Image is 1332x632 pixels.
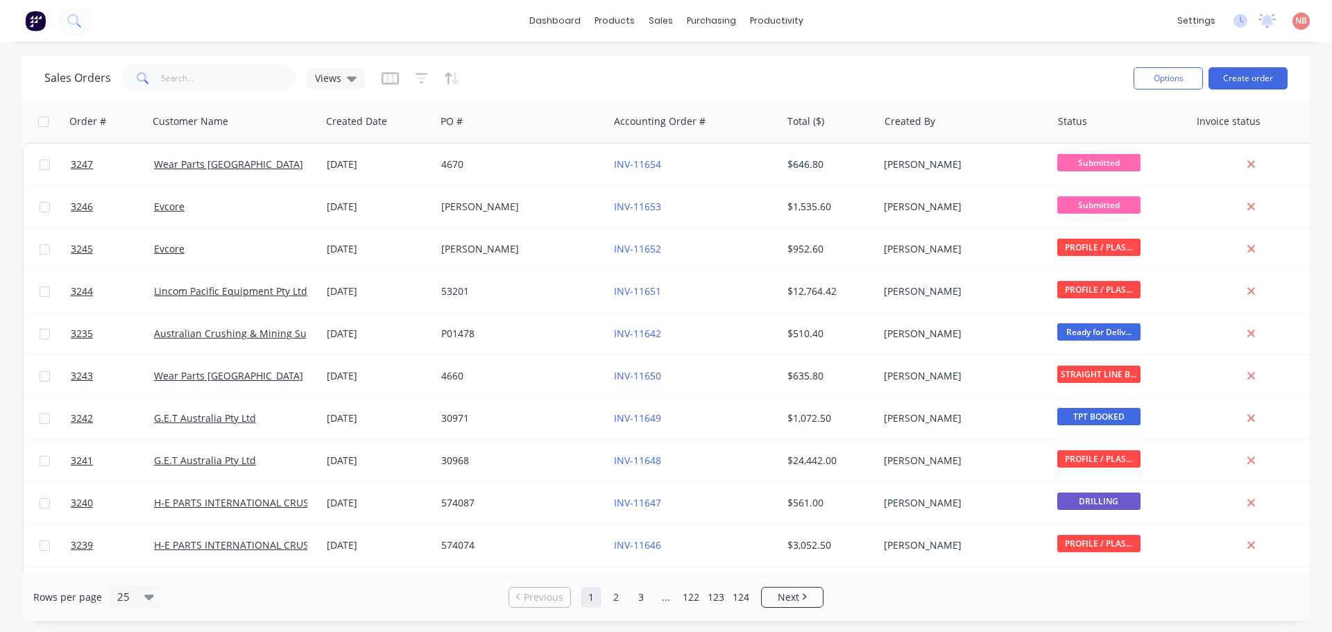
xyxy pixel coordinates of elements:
[503,587,829,608] ul: Pagination
[884,157,1038,171] div: [PERSON_NAME]
[71,271,154,312] a: 3244
[614,369,661,382] a: INV-11650
[71,228,154,270] a: 3245
[71,411,93,425] span: 3242
[327,454,430,468] div: [DATE]
[1057,239,1141,256] span: PROFILE / PLAS...
[71,538,93,552] span: 3239
[884,411,1038,425] div: [PERSON_NAME]
[787,114,824,128] div: Total ($)
[71,313,154,355] a: 3235
[327,242,430,256] div: [DATE]
[441,327,595,341] div: P01478
[614,157,661,171] a: INV-11654
[884,369,1038,383] div: [PERSON_NAME]
[884,327,1038,341] div: [PERSON_NAME]
[1057,323,1141,341] span: Ready for Deliv...
[787,454,869,468] div: $24,442.00
[884,496,1038,510] div: [PERSON_NAME]
[787,411,869,425] div: $1,072.50
[71,200,93,214] span: 3246
[787,369,869,383] div: $635.80
[1057,493,1141,510] span: DRILLING
[441,200,595,214] div: [PERSON_NAME]
[614,284,661,298] a: INV-11651
[522,10,588,31] a: dashboard
[154,369,303,382] a: Wear Parts [GEOGRAPHIC_DATA]
[631,587,651,608] a: Page 3
[1057,154,1141,171] span: Submitted
[1057,408,1141,425] span: TPT BOOKED
[71,186,154,228] a: 3246
[743,10,810,31] div: productivity
[884,284,1038,298] div: [PERSON_NAME]
[71,496,93,510] span: 3240
[441,369,595,383] div: 4660
[441,242,595,256] div: [PERSON_NAME]
[441,114,463,128] div: PO #
[441,284,595,298] div: 53201
[315,71,341,85] span: Views
[581,587,601,608] a: Page 1 is your current page
[787,157,869,171] div: $646.80
[71,369,93,383] span: 3243
[161,65,296,92] input: Search...
[680,10,743,31] div: purchasing
[884,242,1038,256] div: [PERSON_NAME]
[885,114,935,128] div: Created By
[884,538,1038,552] div: [PERSON_NAME]
[327,496,430,510] div: [DATE]
[884,200,1038,214] div: [PERSON_NAME]
[614,538,661,552] a: INV-11646
[762,590,823,604] a: Next page
[1057,281,1141,298] span: PROFILE / PLAS...
[69,114,106,128] div: Order #
[681,587,701,608] a: Page 122
[25,10,46,31] img: Factory
[1058,114,1087,128] div: Status
[327,200,430,214] div: [DATE]
[706,587,726,608] a: Page 123
[327,284,430,298] div: [DATE]
[778,590,799,604] span: Next
[154,200,185,213] a: Evcore
[614,242,661,255] a: INV-11652
[1057,196,1141,214] span: Submitted
[787,496,869,510] div: $561.00
[614,496,661,509] a: INV-11647
[154,327,335,340] a: Australian Crushing & Mining Supplies
[441,496,595,510] div: 574087
[614,454,661,467] a: INV-11648
[154,411,256,425] a: G.E.T Australia Pty Ltd
[441,411,595,425] div: 30971
[787,200,869,214] div: $1,535.60
[71,284,93,298] span: 3244
[44,71,111,85] h1: Sales Orders
[614,327,661,340] a: INV-11642
[642,10,680,31] div: sales
[1057,535,1141,552] span: PROFILE / PLAS...
[71,524,154,566] a: 3239
[1209,67,1288,89] button: Create order
[327,369,430,383] div: [DATE]
[71,157,93,171] span: 3247
[154,454,256,467] a: G.E.T Australia Pty Ltd
[614,411,661,425] a: INV-11649
[787,284,869,298] div: $12,764.42
[1134,67,1203,89] button: Options
[787,538,869,552] div: $3,052.50
[614,200,661,213] a: INV-11653
[326,114,387,128] div: Created Date
[787,327,869,341] div: $510.40
[1057,366,1141,383] span: STRAIGHT LINE B...
[71,144,154,185] a: 3247
[441,157,595,171] div: 4670
[327,327,430,341] div: [DATE]
[656,587,676,608] a: Jump forward
[154,284,307,298] a: Lincom Pacific Equipment Pty Ltd
[71,482,154,524] a: 3240
[154,496,429,509] a: H-E PARTS INTERNATIONAL CRUSHING SOLUTIONS PTY LTD
[153,114,228,128] div: Customer Name
[1295,15,1307,27] span: NB
[327,411,430,425] div: [DATE]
